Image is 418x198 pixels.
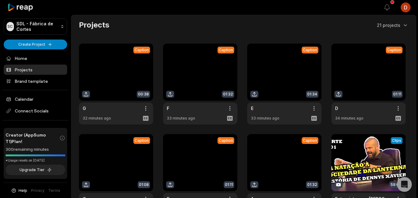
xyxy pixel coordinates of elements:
a: F [167,105,169,112]
h2: Projects [79,20,109,30]
a: Projects [4,65,67,75]
a: Terms [48,188,60,193]
p: SDL - Fábrica de Cortes [16,21,58,32]
a: E [251,105,253,112]
button: Help [11,188,27,193]
span: Help [19,188,27,193]
a: Calendar [4,94,67,104]
a: G [83,105,86,112]
a: D [335,105,338,112]
button: 21 projects [377,22,408,28]
a: Brand template [4,76,67,86]
button: Upgrade Tier [6,165,65,175]
span: Creator (AppSumo T1) Plan! [6,132,59,145]
button: Create Project [4,40,67,49]
div: SC [6,22,14,31]
a: Privacy [31,188,45,193]
a: Home [4,53,67,63]
div: *Usage resets on [DATE] [6,158,65,163]
div: Open Intercom Messenger [397,177,412,192]
span: Connect Socials [4,105,67,116]
div: 300 remaining minutes [6,146,65,153]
